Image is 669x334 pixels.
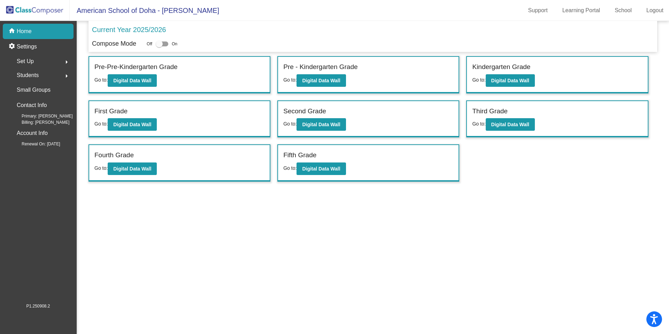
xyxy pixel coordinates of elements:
button: Digital Data Wall [108,162,157,175]
label: Third Grade [472,106,507,116]
span: Set Up [17,56,34,66]
p: Settings [17,43,37,51]
b: Digital Data Wall [113,122,151,127]
label: Fifth Grade [283,150,316,160]
button: Digital Data Wall [486,74,535,87]
span: Go to: [283,121,297,127]
b: Digital Data Wall [491,122,529,127]
b: Digital Data Wall [302,78,340,83]
label: Pre-Pre-Kindergarten Grade [94,62,178,72]
button: Digital Data Wall [486,118,535,131]
b: Digital Data Wall [113,166,151,172]
span: Renewal On: [DATE] [10,141,60,147]
label: Fourth Grade [94,150,134,160]
a: School [609,5,637,16]
label: Pre - Kindergarten Grade [283,62,357,72]
mat-icon: arrow_right [62,72,71,80]
mat-icon: arrow_right [62,58,71,66]
b: Digital Data Wall [302,166,340,172]
span: Go to: [94,77,108,83]
mat-icon: home [8,27,17,36]
b: Digital Data Wall [113,78,151,83]
p: Home [17,27,32,36]
span: Students [17,70,39,80]
span: American School of Doha - [PERSON_NAME] [70,5,219,16]
span: Go to: [94,121,108,127]
b: Digital Data Wall [491,78,529,83]
label: Kindergarten Grade [472,62,530,72]
button: Digital Data Wall [297,118,346,131]
button: Digital Data Wall [108,118,157,131]
p: Current Year 2025/2026 [92,24,166,35]
span: Go to: [283,77,297,83]
b: Digital Data Wall [302,122,340,127]
a: Support [523,5,553,16]
p: Compose Mode [92,39,136,48]
label: Second Grade [283,106,326,116]
label: First Grade [94,106,128,116]
span: Go to: [94,165,108,171]
span: Go to: [472,121,485,127]
button: Digital Data Wall [297,162,346,175]
a: Logout [641,5,669,16]
p: Small Groups [17,85,51,95]
span: On [172,41,177,47]
p: Account Info [17,128,48,138]
mat-icon: settings [8,43,17,51]
span: Primary: [PERSON_NAME] [10,113,73,119]
span: Off [147,41,152,47]
a: Learning Portal [557,5,606,16]
span: Billing: [PERSON_NAME] [10,119,69,126]
span: Go to: [472,77,485,83]
button: Digital Data Wall [297,74,346,87]
span: Go to: [283,165,297,171]
p: Contact Info [17,100,47,110]
button: Digital Data Wall [108,74,157,87]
